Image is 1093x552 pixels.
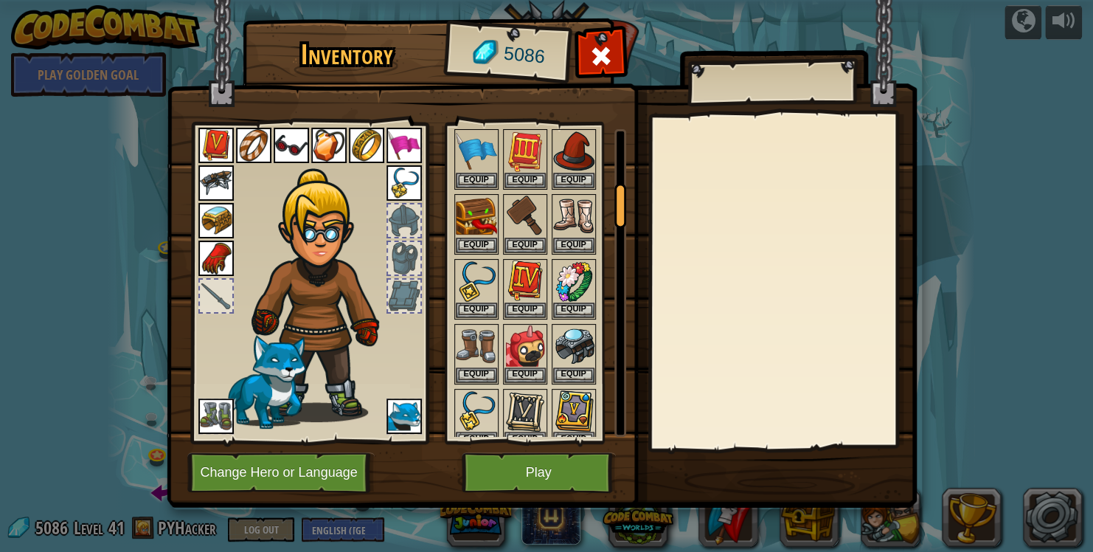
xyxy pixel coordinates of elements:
button: Equip [456,173,497,188]
img: portrait.png [504,325,546,367]
img: portrait.png [456,261,497,302]
span: 5086 [502,41,546,70]
button: Equip [456,238,497,253]
img: portrait.png [274,128,309,163]
img: portrait.png [311,128,347,163]
button: Change Hero or Language [187,452,375,493]
button: Equip [456,303,497,318]
button: Equip [504,173,546,188]
img: portrait.png [198,399,234,434]
img: portrait.png [553,325,594,367]
img: portrait.png [504,390,546,432]
img: portrait.png [456,131,497,172]
img: portrait.png [456,390,497,432]
img: portrait.png [456,196,497,237]
img: portrait.png [386,399,422,434]
button: Equip [504,303,546,318]
button: Equip [456,432,497,447]
img: hair.png [246,151,405,422]
button: Equip [553,238,594,253]
button: Equip [504,368,546,383]
img: portrait.png [456,325,497,367]
button: Equip [553,432,594,447]
button: Equip [456,368,497,383]
img: portrait.png [386,128,422,163]
button: Play [462,452,616,493]
img: portrait.png [553,390,594,432]
img: portrait.png [198,203,234,238]
img: portrait.png [349,128,384,163]
img: portrait.png [386,165,422,201]
img: portrait.png [504,261,546,302]
img: portrait.png [553,196,594,237]
button: Equip [553,368,594,383]
img: portrait.png [504,131,546,172]
button: Equip [553,303,594,318]
img: portrait.png [504,196,546,237]
button: Equip [553,173,594,188]
img: blue-fox-paper-doll.png [223,335,306,429]
img: portrait.png [236,128,271,163]
img: portrait.png [198,128,234,163]
img: portrait.png [553,261,594,302]
h1: Inventory [253,39,441,70]
button: Equip [504,238,546,253]
img: portrait.png [198,165,234,201]
img: portrait.png [553,131,594,172]
img: portrait.png [198,241,234,276]
button: Equip [504,432,546,447]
